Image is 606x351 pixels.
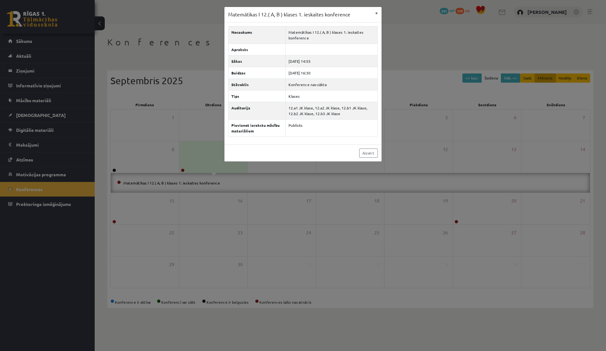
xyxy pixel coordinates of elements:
[229,44,286,55] th: Apraksts
[229,79,286,90] th: Stāvoklis
[359,149,378,158] a: Aizvērt
[285,79,377,90] td: Konference nav sākta
[285,119,377,137] td: Publisks
[228,11,350,18] h3: Matemātikas I 12.( A, B ) klases 1. ieskaites konference
[229,55,286,67] th: Sākas
[229,102,286,119] th: Auditorija
[285,67,377,79] td: [DATE] 16:30
[285,55,377,67] td: [DATE] 14:55
[285,90,377,102] td: Klases
[285,102,377,119] td: 12.a1 JK klase, 12.a2 JK klase, 12.b1 JK klase, 12.b2 JK klase, 12.b3 JK klase
[285,26,377,44] td: Matemātikas I 12.( A, B ) klases 1. ieskaites konference
[371,7,382,19] button: ×
[229,67,286,79] th: Beidzas
[229,90,286,102] th: Tips
[229,26,286,44] th: Nosaukums
[229,119,286,137] th: Pievienot ierakstu mācību materiāliem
